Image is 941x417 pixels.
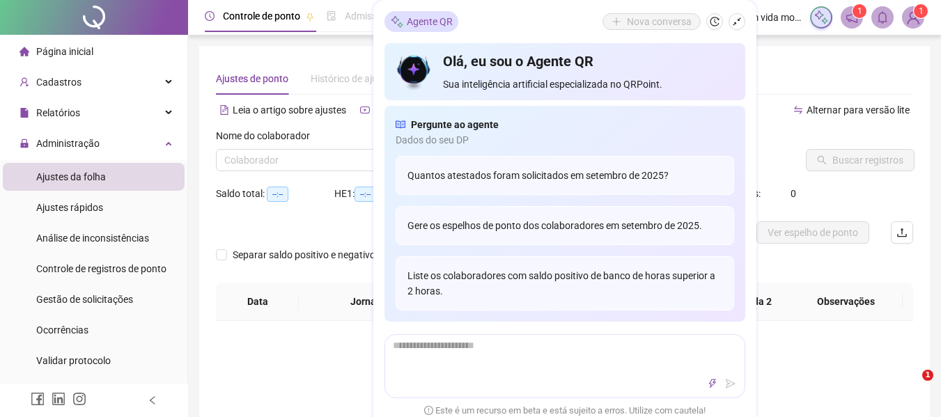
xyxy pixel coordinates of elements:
div: Quantos atestados foram solicitados em setembro de 2025? [396,156,734,195]
sup: Atualize o seu contato no menu Meus Dados [914,4,928,18]
span: read [396,117,405,132]
button: Ver espelho de ponto [756,221,869,244]
span: Casa com vida moveis sob medida ltda [715,10,802,25]
div: Agente QR [384,11,458,32]
span: pushpin [306,13,314,21]
sup: 1 [853,4,866,18]
span: thunderbolt [708,379,717,388]
img: icon [396,52,433,92]
span: Controle de ponto [223,10,300,22]
span: 1 [922,370,933,381]
span: file-done [327,11,336,21]
img: sparkle-icon.fc2bf0ac1784a2077858766a79e2daf3.svg [814,10,829,25]
span: Observações [800,294,892,309]
span: swap [793,105,803,115]
span: file [20,108,29,118]
span: 1 [919,6,924,16]
span: user-add [20,77,29,87]
span: Análise de inconsistências [36,233,149,244]
span: Pergunte ao agente [411,117,499,132]
span: notification [846,11,858,24]
span: Validar protocolo [36,355,111,366]
span: Relatórios [36,107,80,118]
span: Sua inteligência artificial especializada no QRPoint. [443,77,733,92]
div: Gere os espelhos de ponto dos colaboradores em setembro de 2025. [396,206,734,245]
span: 0 [791,188,796,199]
span: Admissão digital [345,10,417,22]
span: --:-- [355,187,376,202]
img: 82190 [903,7,924,28]
th: Observações [789,283,903,321]
img: sparkle-icon.fc2bf0ac1784a2077858766a79e2daf3.svg [390,15,404,29]
span: instagram [72,392,86,406]
span: Administração [36,138,100,149]
span: Ajustes da folha [36,171,106,182]
span: lock [20,139,29,148]
label: Nome do colaborador [216,128,319,143]
h4: Olá, eu sou o Agente QR [443,52,733,71]
button: thunderbolt [704,375,721,392]
span: left [148,395,157,405]
span: Separar saldo positivo e negativo? [227,247,386,262]
span: --:-- [267,187,288,202]
button: Buscar registros [806,149,915,171]
span: Gestão de solicitações [36,294,133,305]
div: Saldo total: [216,186,334,202]
span: Leia o artigo sobre ajustes [233,104,346,116]
button: Nova conversa [602,13,701,30]
span: clock-circle [205,11,215,21]
iframe: Intercom live chat [894,370,927,403]
span: Ajustes rápidos [36,202,103,213]
span: Controle de registros de ponto [36,263,166,274]
span: Dados do seu DP [396,132,734,148]
span: linkedin [52,392,65,406]
th: Jornadas [299,283,442,321]
span: Ocorrências [36,324,88,336]
span: Cadastros [36,77,81,88]
th: Data [216,283,299,321]
span: file-text [219,105,229,115]
span: 1 [857,6,862,16]
span: Histórico de ajustes [311,73,396,84]
span: Página inicial [36,46,93,57]
button: send [722,375,739,392]
span: facebook [31,392,45,406]
span: upload [896,227,908,238]
span: exclamation-circle [424,406,433,415]
span: Alternar para versão lite [807,104,910,116]
span: home [20,47,29,56]
span: bell [876,11,889,24]
div: Liste os colaboradores com saldo positivo de banco de horas superior a 2 horas. [396,256,734,310]
div: HE 1: [334,186,404,202]
div: Não há dados [233,388,896,403]
span: youtube [360,105,370,115]
span: Ajustes de ponto [216,73,288,84]
span: shrink [732,17,742,26]
span: history [710,17,720,26]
